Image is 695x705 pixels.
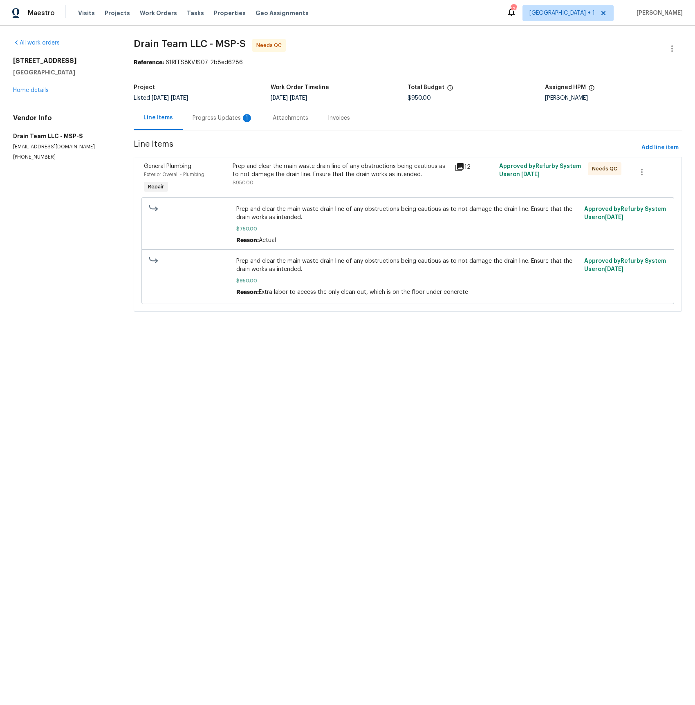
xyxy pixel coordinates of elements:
span: $950.00 [233,180,253,185]
div: Prep and clear the main waste drain line of any obstructions being cautious as to not damage the ... [233,162,450,179]
span: Needs QC [256,41,285,49]
div: [PERSON_NAME] [545,95,682,101]
span: [DATE] [521,172,540,177]
h5: [GEOGRAPHIC_DATA] [13,68,114,76]
button: Add line item [638,140,682,155]
h2: [STREET_ADDRESS] [13,57,114,65]
span: Prep and clear the main waste drain line of any obstructions being cautious as to not damage the ... [236,257,579,273]
b: Reference: [134,60,164,65]
h4: Vendor Info [13,114,114,122]
h5: Drain Team LLC - MSP-S [13,132,114,140]
h5: Total Budget [408,85,444,90]
a: Home details [13,87,49,93]
span: Prep and clear the main waste drain line of any obstructions being cautious as to not damage the ... [236,205,579,222]
span: [DATE] [171,95,188,101]
div: Progress Updates [193,114,253,122]
span: - [152,95,188,101]
div: 61REFS8KVJS07-2b8ed6286 [134,58,682,67]
span: The hpm assigned to this work order. [588,85,595,95]
span: The total cost of line items that have been proposed by Opendoor. This sum includes line items th... [447,85,453,95]
span: Reason: [236,237,259,243]
div: Invoices [328,114,350,122]
span: Actual [259,237,276,243]
span: $950.00 [236,277,579,285]
span: Repair [145,183,167,191]
span: General Plumbing [144,163,191,169]
p: [EMAIL_ADDRESS][DOMAIN_NAME] [13,143,114,150]
span: Work Orders [140,9,177,17]
span: Approved by Refurby System User on [584,206,666,220]
span: Exterior Overall - Plumbing [144,172,204,177]
span: Listed [134,95,188,101]
span: [GEOGRAPHIC_DATA] + 1 [529,9,595,17]
span: Add line item [641,143,679,153]
span: Maestro [28,9,55,17]
span: $750.00 [236,225,579,233]
span: $950.00 [408,95,431,101]
div: Attachments [273,114,308,122]
span: Reason: [236,289,259,295]
span: Properties [214,9,246,17]
span: Drain Team LLC - MSP-S [134,39,246,49]
span: Projects [105,9,130,17]
span: Extra labor to access the only clean out, which is on the floor under concrete [259,289,468,295]
span: Approved by Refurby System User on [584,258,666,272]
h5: Work Order Timeline [271,85,329,90]
span: [DATE] [271,95,288,101]
h5: Project [134,85,155,90]
h5: Assigned HPM [545,85,586,90]
span: - [271,95,307,101]
div: 125 [511,5,516,13]
span: Geo Assignments [256,9,309,17]
span: [DATE] [605,266,623,272]
span: [DATE] [152,95,169,101]
div: 12 [455,162,494,172]
span: [DATE] [605,215,623,220]
span: Approved by Refurby System User on [499,163,581,177]
span: [PERSON_NAME] [633,9,683,17]
span: Tasks [187,10,204,16]
div: Line Items [143,114,173,122]
a: All work orders [13,40,60,46]
span: Line Items [134,140,638,155]
span: [DATE] [290,95,307,101]
p: [PHONE_NUMBER] [13,154,114,161]
div: 1 [243,114,251,122]
span: Visits [78,9,95,17]
span: Needs QC [592,165,621,173]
